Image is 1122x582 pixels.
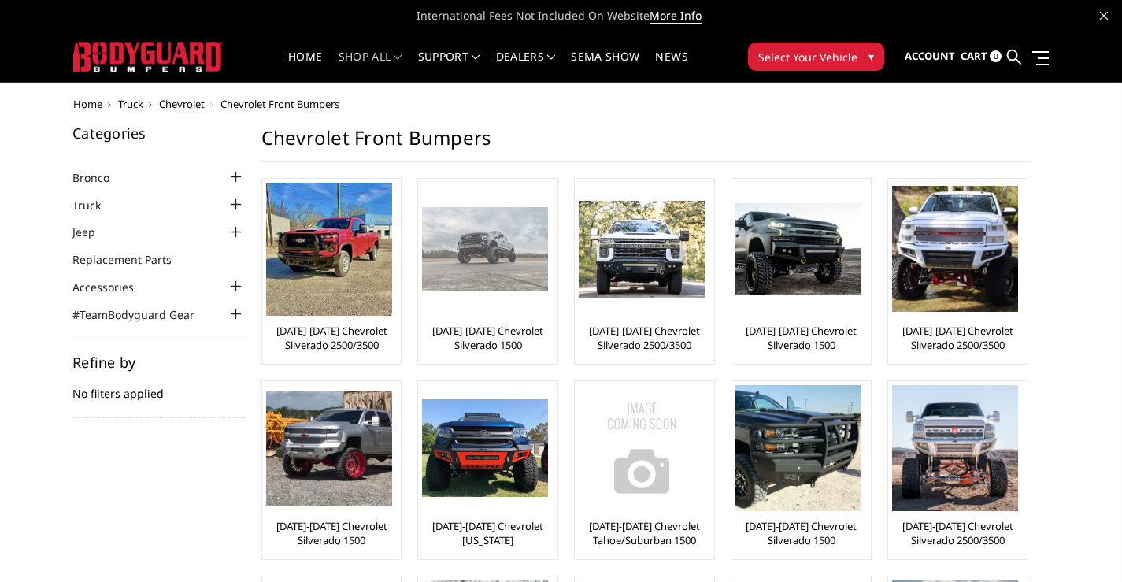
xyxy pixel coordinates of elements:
a: Jeep [72,224,115,240]
a: Truck [72,197,120,213]
a: [DATE]-[DATE] Chevrolet Silverado 2500/3500 [892,519,1024,547]
span: Cart [961,49,987,63]
a: More Info [650,8,702,24]
h5: Refine by [72,355,246,369]
a: News [655,51,687,82]
a: Chevrolet [159,97,205,111]
a: Bronco [72,169,129,186]
a: Replacement Parts [72,251,191,268]
a: [DATE]-[DATE] Chevrolet Silverado 1500 [266,519,398,547]
button: Select Your Vehicle [748,43,884,71]
a: [DATE]-[DATE] Chevrolet Silverado 2500/3500 [266,324,398,352]
a: Home [73,97,102,111]
a: Account [905,35,955,78]
a: [DATE]-[DATE] Chevrolet [US_STATE] [422,519,554,547]
a: [DATE]-[DATE] Chevrolet Silverado 1500 [735,519,867,547]
a: [DATE]-[DATE] Chevrolet Silverado 1500 [422,324,554,352]
a: Support [418,51,480,82]
h5: Categories [72,126,246,140]
a: [DATE]-[DATE] Chevrolet Silverado 2500/3500 [579,324,710,352]
a: [DATE]-[DATE] Chevrolet Tahoe/Suburban 1500 [579,519,710,547]
a: [DATE]-[DATE] Chevrolet Silverado 1500 [735,324,867,352]
div: No filters applied [72,355,246,418]
a: No Image [579,385,710,511]
a: Home [288,51,322,82]
a: [DATE]-[DATE] Chevrolet Silverado 2500/3500 [892,324,1024,352]
span: ▾ [868,48,874,65]
a: Dealers [496,51,556,82]
span: Account [905,49,955,63]
h1: Chevrolet Front Bumpers [261,126,1030,162]
a: Accessories [72,279,154,295]
img: BODYGUARD BUMPERS [73,42,223,71]
span: 0 [990,50,1002,62]
a: Truck [118,97,143,111]
a: shop all [339,51,402,82]
a: Cart 0 [961,35,1002,78]
a: SEMA Show [571,51,639,82]
img: No Image [579,385,705,511]
span: Chevrolet Front Bumpers [220,97,339,111]
a: #TeamBodyguard Gear [72,306,214,323]
span: Select Your Vehicle [758,49,857,65]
